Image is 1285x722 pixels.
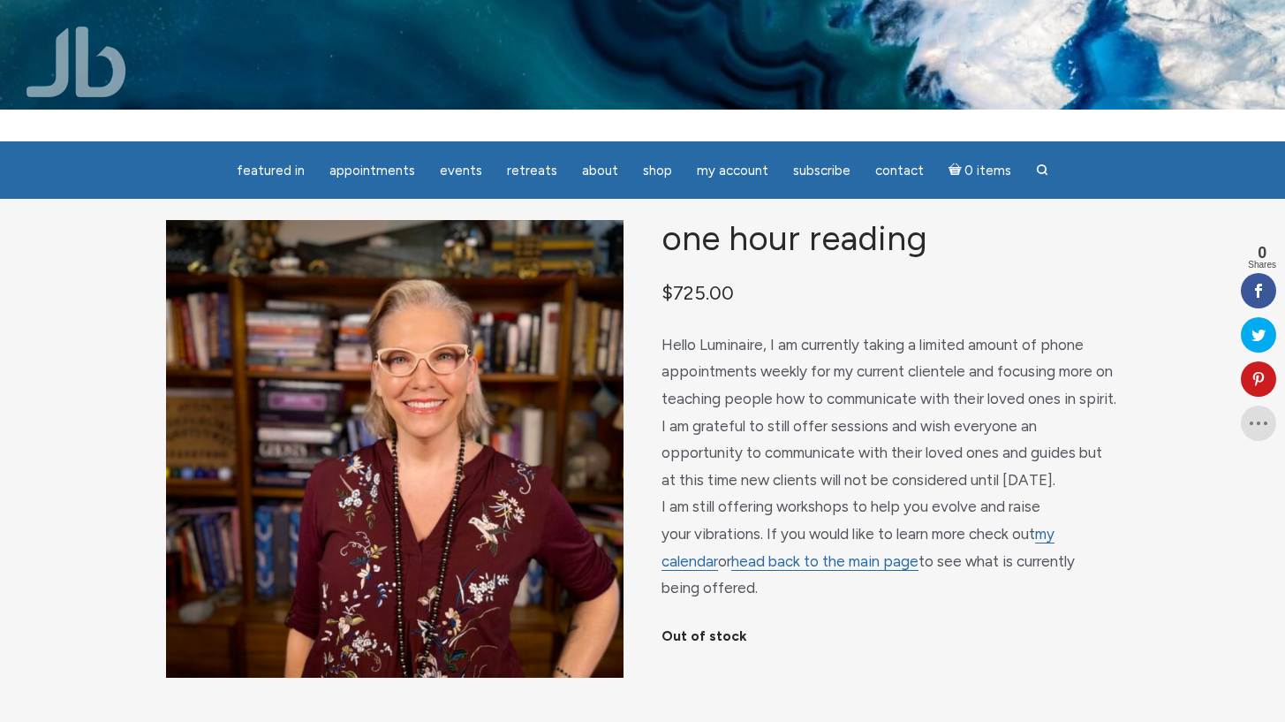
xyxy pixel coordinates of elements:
a: My Account [686,154,779,188]
p: Out of stock [661,623,1119,650]
span: Events [440,163,482,179]
h1: One Hour Reading [661,220,1119,258]
a: my calendar [661,525,1054,571]
a: Contact [865,154,934,188]
i: Cart [949,163,965,179]
span: Hello Luminaire, I am currently taking a limited amount of phone appointments weekly for my curre... [661,336,1116,597]
a: Shop [632,154,683,188]
span: Shop [643,163,672,179]
span: 0 [1248,245,1276,261]
a: Events [429,154,493,188]
a: Appointments [319,154,426,188]
span: featured in [237,163,305,179]
img: One Hour Reading [166,220,624,678]
a: Retreats [496,154,568,188]
span: Retreats [507,163,557,179]
span: My Account [697,163,768,179]
span: Subscribe [793,163,850,179]
a: head back to the main page [731,552,918,571]
span: Appointments [329,163,415,179]
span: $ [661,281,673,304]
img: Jamie Butler. The Everyday Medium [26,27,126,97]
a: featured in [226,154,315,188]
span: Shares [1248,261,1276,270]
a: About [571,154,629,188]
span: Contact [875,163,924,179]
span: About [582,163,618,179]
span: 0 items [964,164,1011,178]
bdi: 725.00 [661,281,734,304]
a: Cart0 items [938,152,1023,188]
a: Subscribe [782,154,861,188]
